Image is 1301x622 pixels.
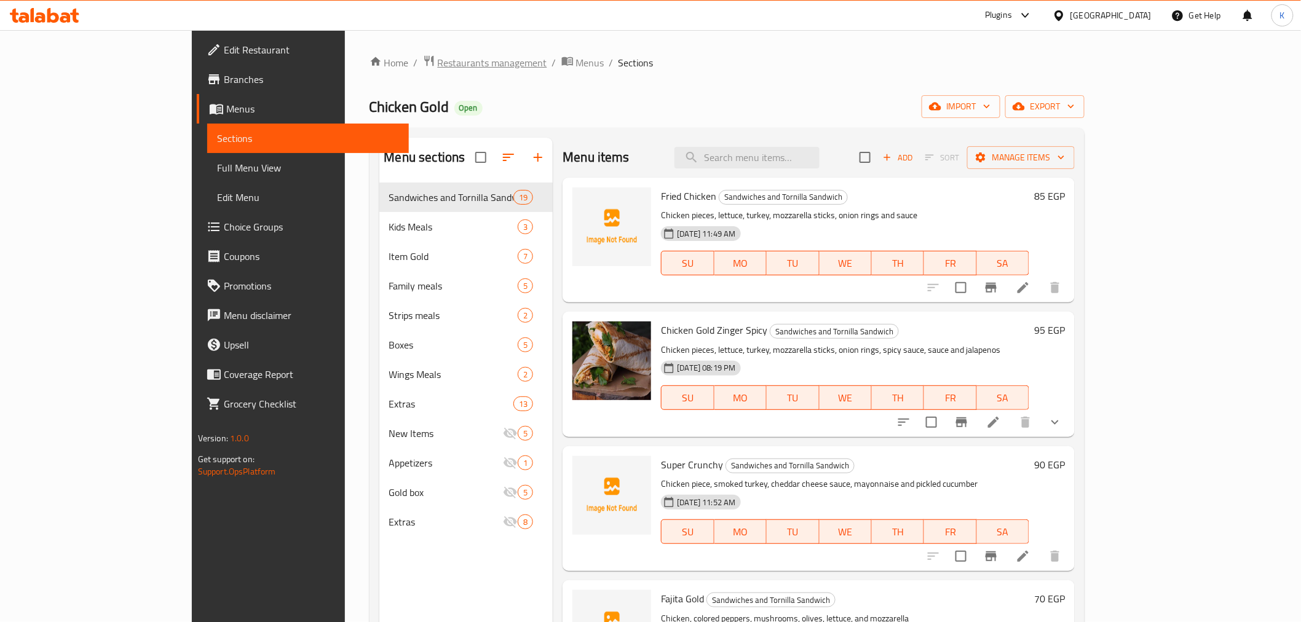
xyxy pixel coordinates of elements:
[1070,9,1152,22] div: [GEOGRAPHIC_DATA]
[389,219,518,234] span: Kids Meals
[661,187,716,205] span: Fried Chicken
[224,278,399,293] span: Promotions
[523,143,553,172] button: Add section
[719,190,847,204] span: Sandwiches and Tornilla Sandwich
[503,514,518,529] svg: Inactive section
[1005,95,1085,118] button: export
[1040,541,1070,571] button: delete
[572,456,651,535] img: Super Crunchy
[198,463,276,479] a: Support.OpsPlatform
[872,385,924,410] button: TH
[379,507,553,537] div: Extras8
[661,342,1029,358] p: Chicken pieces, lettuce, turkey, mozzarella sticks, onion rings, spicy sauce, sauce and jalapenos
[389,485,504,500] span: Gold box
[877,523,919,541] span: TH
[514,192,532,203] span: 19
[619,55,654,70] span: Sections
[719,523,762,541] span: MO
[389,249,518,264] span: Item Gold
[977,385,1029,410] button: SA
[518,516,532,528] span: 8
[197,94,409,124] a: Menus
[518,251,532,262] span: 7
[513,190,533,205] div: items
[224,367,399,382] span: Coverage Report
[931,99,991,114] span: import
[207,153,409,183] a: Full Menu View
[224,396,399,411] span: Grocery Checklist
[661,455,723,474] span: Super Crunchy
[224,337,399,352] span: Upsell
[714,519,767,544] button: MO
[820,385,872,410] button: WE
[967,146,1075,169] button: Manage items
[389,190,514,205] span: Sandwiches and Tornilla Sandwich
[518,426,533,441] div: items
[661,476,1029,492] p: Chicken piece, smoked turkey, cheddar cheese sauce, mayonnaise and pickled cucumber
[379,478,553,507] div: Gold box5
[389,367,518,382] span: Wings Meals
[518,278,533,293] div: items
[1040,407,1070,437] button: show more
[494,143,523,172] span: Sort sections
[379,448,553,478] div: Appetizers1
[824,389,867,407] span: WE
[707,593,835,607] span: Sandwiches and Tornilla Sandwich
[674,147,820,168] input: search
[518,310,532,321] span: 2
[878,148,917,167] span: Add item
[207,183,409,212] a: Edit Menu
[666,523,709,541] span: SU
[503,455,518,470] svg: Inactive section
[672,497,740,508] span: [DATE] 11:52 AM
[929,523,971,541] span: FR
[714,385,767,410] button: MO
[379,301,553,330] div: Strips meals2
[389,278,518,293] span: Family meals
[977,251,1029,275] button: SA
[379,389,553,419] div: Extras13
[454,101,483,116] div: Open
[661,589,704,608] span: Fajita Gold
[518,221,532,233] span: 3
[518,308,533,323] div: items
[513,396,533,411] div: items
[982,389,1024,407] span: SA
[1280,9,1285,22] span: K
[226,101,399,116] span: Menus
[986,415,1001,430] a: Edit menu item
[423,55,547,71] a: Restaurants management
[929,254,971,272] span: FR
[207,124,409,153] a: Sections
[518,337,533,352] div: items
[922,95,1000,118] button: import
[379,271,553,301] div: Family meals5
[518,514,533,529] div: items
[719,190,848,205] div: Sandwiches and Tornilla Sandwich
[514,398,532,410] span: 13
[1011,407,1040,437] button: delete
[726,459,854,473] span: Sandwiches and Tornilla Sandwich
[881,151,914,165] span: Add
[872,519,924,544] button: TH
[197,271,409,301] a: Promotions
[1034,321,1065,339] h6: 95 EGP
[985,8,1012,23] div: Plugins
[877,254,919,272] span: TH
[1015,99,1075,114] span: export
[561,55,604,71] a: Menus
[917,148,967,167] span: Select section first
[197,389,409,419] a: Grocery Checklist
[924,251,976,275] button: FR
[518,249,533,264] div: items
[767,251,819,275] button: TU
[767,385,819,410] button: TU
[389,337,518,352] span: Boxes
[706,592,836,607] div: Sandwiches and Tornilla Sandwich
[518,219,533,234] div: items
